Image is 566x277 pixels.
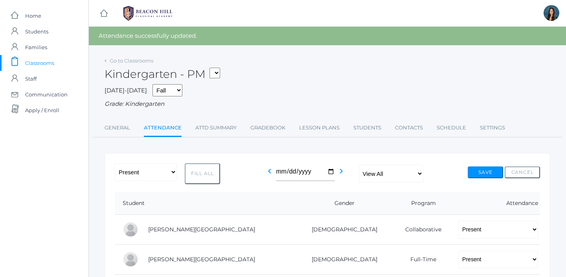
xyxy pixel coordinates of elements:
[544,5,559,21] div: Jordyn Dewey
[123,251,138,267] div: Jordan Bell
[450,192,540,215] th: Attendance
[105,68,220,80] h2: Kindergarten - PM
[123,222,138,237] div: Charlotte Bair
[505,166,540,178] button: Cancel
[250,120,285,136] a: Gradebook
[292,192,391,215] th: Gender
[437,120,466,136] a: Schedule
[110,57,153,64] a: Go to Classrooms
[25,71,37,87] span: Staff
[115,192,292,215] th: Student
[25,39,47,55] span: Families
[391,214,450,244] td: Collaborative
[292,244,391,274] td: [DEMOGRAPHIC_DATA]
[105,100,550,109] div: Grade: Kindergarten
[468,166,503,178] button: Save
[480,120,505,136] a: Settings
[391,244,450,274] td: Full-Time
[25,24,48,39] span: Students
[265,170,274,177] a: chevron_left
[195,120,237,136] a: Attd Summary
[353,120,381,136] a: Students
[265,166,274,176] i: chevron_left
[144,120,182,137] a: Attendance
[148,226,255,233] a: [PERSON_NAME][GEOGRAPHIC_DATA]
[395,120,423,136] a: Contacts
[25,87,68,102] span: Communication
[25,102,59,118] span: Apply / Enroll
[185,163,220,184] button: Fill All
[25,8,41,24] span: Home
[118,4,177,23] img: 1_BHCALogos-05.png
[89,27,566,45] div: Attendance successfully updated.
[336,170,346,177] a: chevron_right
[336,166,346,176] i: chevron_right
[25,55,54,71] span: Classrooms
[148,256,255,263] a: [PERSON_NAME][GEOGRAPHIC_DATA]
[391,192,450,215] th: Program
[105,120,130,136] a: General
[105,87,147,94] span: [DATE]-[DATE]
[299,120,340,136] a: Lesson Plans
[292,214,391,244] td: [DEMOGRAPHIC_DATA]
